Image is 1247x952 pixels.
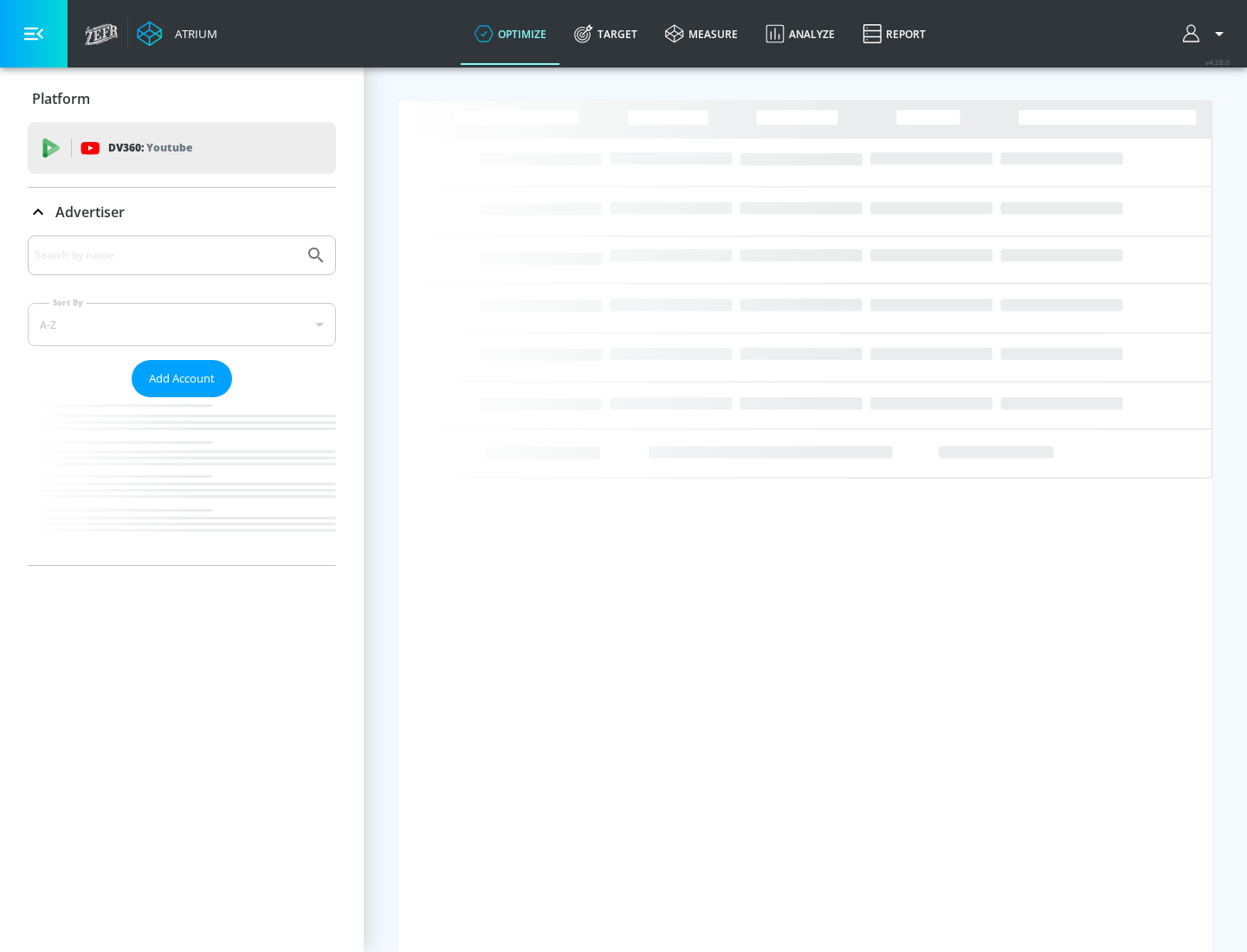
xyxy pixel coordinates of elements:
[560,3,651,65] a: Target
[49,297,87,308] label: Sort By
[461,3,560,65] a: optimize
[35,244,297,267] input: Search by name
[108,138,192,158] p: DV360:
[168,26,217,42] div: Atrium
[849,3,940,65] a: Report
[651,3,752,65] a: measure
[149,369,215,389] span: Add Account
[28,122,336,174] div: DV360: Youtube
[28,74,336,123] div: Platform
[32,89,90,108] p: Platform
[28,303,336,346] div: A-Z
[752,3,849,65] a: Analyze
[28,397,336,565] nav: list of Advertiser
[1205,57,1230,67] span: v 4.28.0
[55,203,125,222] p: Advertiser
[132,360,232,397] button: Add Account
[28,235,336,565] div: Advertiser
[137,21,217,47] a: Atrium
[146,138,192,157] p: Youtube
[28,188,336,236] div: Advertiser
